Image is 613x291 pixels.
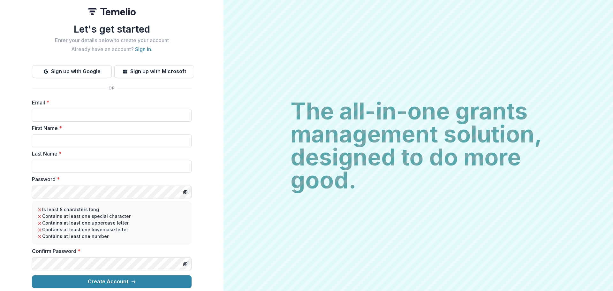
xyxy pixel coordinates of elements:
button: Create Account [32,275,192,288]
button: Sign up with Google [32,65,112,78]
li: Is least 8 characters long [37,206,186,213]
button: Sign up with Microsoft [114,65,194,78]
label: First Name [32,124,188,132]
a: Sign in [135,46,151,52]
li: Contains at least one uppercase letter [37,219,186,226]
img: Temelio [88,8,136,15]
button: Toggle password visibility [180,187,190,197]
h2: Enter your details below to create your account [32,37,192,43]
h1: Let's get started [32,23,192,35]
button: Toggle password visibility [180,259,190,269]
label: Last Name [32,150,188,157]
label: Email [32,99,188,106]
h2: Already have an account? . [32,46,192,52]
li: Contains at least one lowercase letter [37,226,186,233]
li: Contains at least one number [37,233,186,240]
label: Password [32,175,188,183]
label: Confirm Password [32,247,188,255]
li: Contains at least one special character [37,213,186,219]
